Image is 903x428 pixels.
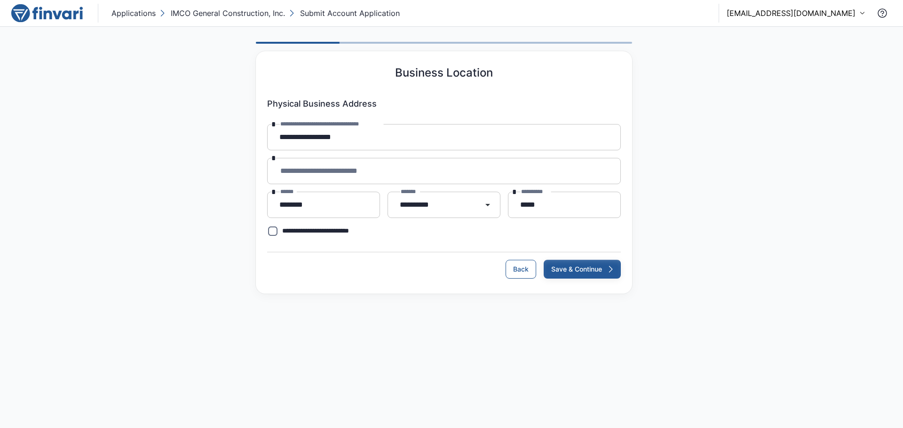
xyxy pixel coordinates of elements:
[11,4,83,23] img: logo
[506,260,536,279] button: Back
[727,8,855,19] p: [EMAIL_ADDRESS][DOMAIN_NAME]
[544,260,621,279] button: Save & Continue
[395,66,493,80] h5: Business Location
[478,195,497,214] button: Open
[111,8,156,19] p: Applications
[110,6,158,21] button: Applications
[267,99,621,109] h6: Physical Business Address
[171,8,285,19] p: IMCO General Construction, Inc.
[727,8,865,19] button: [EMAIL_ADDRESS][DOMAIN_NAME]
[873,4,892,23] button: Contact Support
[158,6,287,21] button: IMCO General Construction, Inc.
[300,8,400,19] p: Submit Account Application
[287,6,402,21] button: Submit Account Application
